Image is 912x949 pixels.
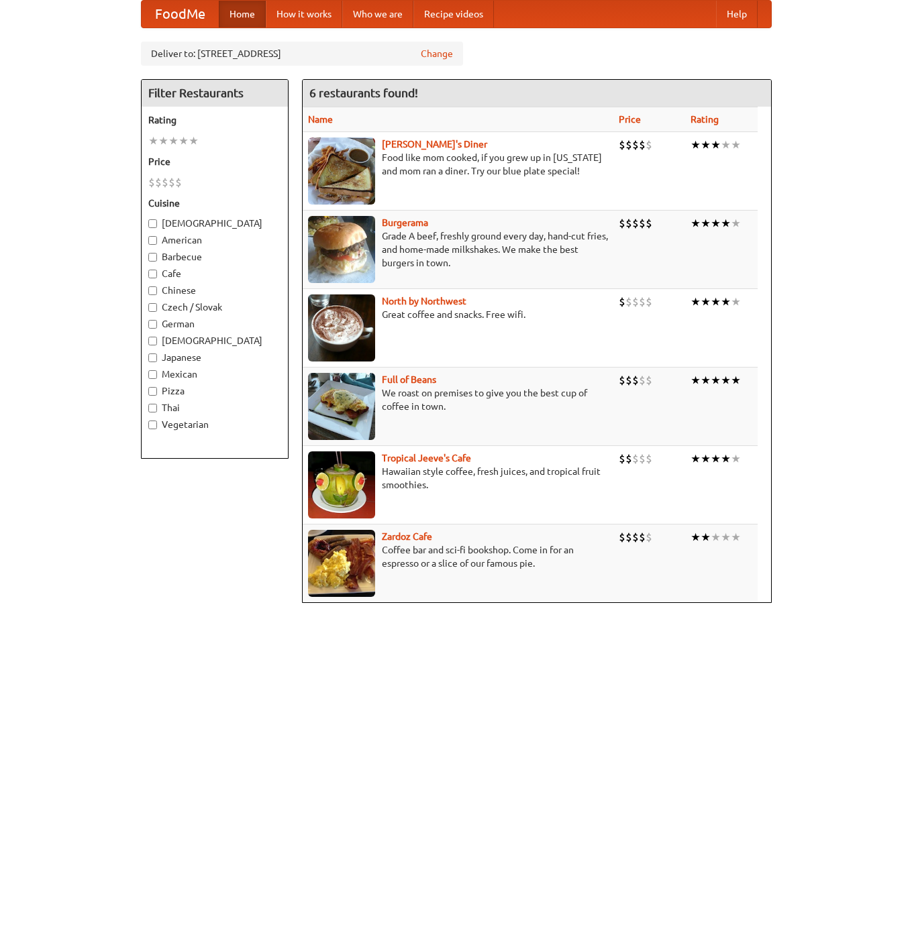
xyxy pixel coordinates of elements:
[148,320,157,329] input: German
[148,133,158,148] li: ★
[646,451,652,466] li: $
[148,368,281,381] label: Mexican
[168,175,175,190] li: $
[421,47,453,60] a: Change
[691,294,701,309] li: ★
[148,384,281,398] label: Pizza
[632,294,639,309] li: $
[646,294,652,309] li: $
[162,175,168,190] li: $
[625,294,632,309] li: $
[179,133,189,148] li: ★
[148,250,281,264] label: Barbecue
[142,80,288,107] h4: Filter Restaurants
[711,294,721,309] li: ★
[691,216,701,231] li: ★
[142,1,219,27] a: FoodMe
[413,1,494,27] a: Recipe videos
[632,530,639,545] li: $
[711,216,721,231] li: ★
[625,530,632,545] li: $
[148,387,157,396] input: Pizza
[632,137,639,152] li: $
[148,300,281,314] label: Czech / Slovak
[148,351,281,364] label: Japanese
[148,418,281,431] label: Vegetarian
[721,530,731,545] li: ★
[639,451,646,466] li: $
[619,114,641,125] a: Price
[308,373,375,440] img: beans.jpg
[308,229,608,270] p: Grade A beef, freshly ground every day, hand-cut fries, and home-made milkshakes. We make the bes...
[691,137,701,152] li: ★
[619,137,625,152] li: $
[308,465,608,492] p: Hawaiian style coffee, fresh juices, and tropical fruit smoothies.
[148,113,281,127] h5: Rating
[701,451,711,466] li: ★
[711,530,721,545] li: ★
[632,451,639,466] li: $
[625,373,632,388] li: $
[155,175,162,190] li: $
[308,543,608,570] p: Coffee bar and sci-fi bookshop. Come in for an espresso or a slice of our famous pie.
[148,175,155,190] li: $
[148,337,157,345] input: [DEMOGRAPHIC_DATA]
[646,373,652,388] li: $
[158,133,168,148] li: ★
[148,334,281,347] label: [DEMOGRAPHIC_DATA]
[691,451,701,466] li: ★
[148,253,157,262] input: Barbecue
[148,317,281,331] label: German
[711,451,721,466] li: ★
[148,267,281,280] label: Cafe
[639,373,646,388] li: $
[625,137,632,152] li: $
[382,139,487,150] b: [PERSON_NAME]'s Diner
[711,373,721,388] li: ★
[148,284,281,297] label: Chinese
[716,1,758,27] a: Help
[308,114,333,125] a: Name
[382,374,436,385] a: Full of Beans
[308,151,608,178] p: Food like mom cooked, if you grew up in [US_STATE] and mom ran a diner. Try our blue plate special!
[382,217,428,228] a: Burgerama
[308,308,608,321] p: Great coffee and snacks. Free wifi.
[721,216,731,231] li: ★
[148,236,157,245] input: American
[308,137,375,205] img: sallys.jpg
[148,197,281,210] h5: Cuisine
[148,219,157,228] input: [DEMOGRAPHIC_DATA]
[308,294,375,361] img: north.jpg
[148,286,157,295] input: Chinese
[731,451,741,466] li: ★
[266,1,342,27] a: How it works
[148,353,157,362] input: Japanese
[382,296,466,306] b: North by Northwest
[646,216,652,231] li: $
[731,137,741,152] li: ★
[701,530,711,545] li: ★
[219,1,266,27] a: Home
[632,373,639,388] li: $
[711,137,721,152] li: ★
[625,451,632,466] li: $
[646,137,652,152] li: $
[382,453,471,463] b: Tropical Jeeve's Cafe
[308,386,608,413] p: We roast on premises to give you the best cup of coffee in town.
[701,294,711,309] li: ★
[721,137,731,152] li: ★
[175,175,182,190] li: $
[731,530,741,545] li: ★
[619,216,625,231] li: $
[619,294,625,309] li: $
[691,373,701,388] li: ★
[148,217,281,230] label: [DEMOGRAPHIC_DATA]
[646,530,652,545] li: $
[639,137,646,152] li: $
[619,373,625,388] li: $
[148,270,157,278] input: Cafe
[189,133,199,148] li: ★
[639,216,646,231] li: $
